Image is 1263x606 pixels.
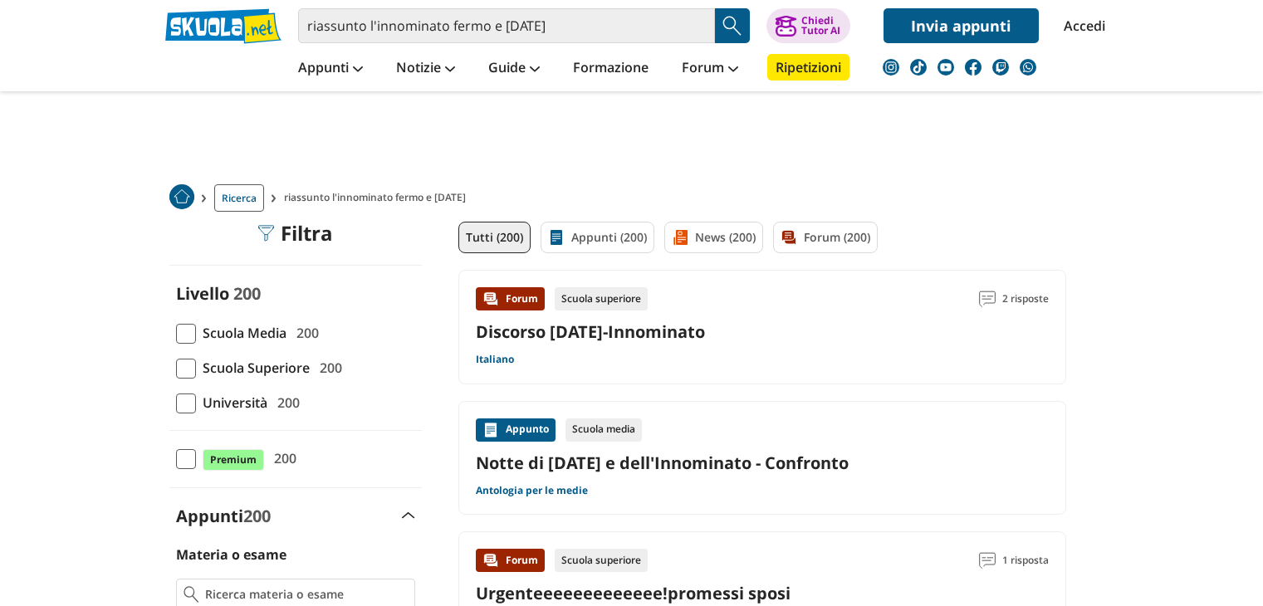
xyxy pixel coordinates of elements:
[313,357,342,379] span: 200
[801,16,840,36] div: Chiedi Tutor AI
[257,222,333,245] div: Filtra
[298,8,715,43] input: Cerca appunti, riassunti o versioni
[1002,549,1049,572] span: 1 risposta
[196,392,267,413] span: Università
[1064,8,1099,43] a: Accedi
[884,8,1039,43] a: Invia appunti
[1002,287,1049,310] span: 2 risposte
[965,59,982,76] img: facebook
[243,505,271,527] span: 200
[257,225,274,242] img: Filtra filtri mobile
[169,184,194,209] img: Home
[476,287,545,310] div: Forum
[476,549,545,572] div: Forum
[937,59,954,76] img: youtube
[979,552,996,569] img: Commenti lettura
[196,322,286,344] span: Scuola Media
[715,8,750,43] button: Search Button
[1020,59,1036,76] img: WhatsApp
[294,54,367,84] a: Appunti
[773,222,878,253] a: Forum (200)
[284,184,472,212] span: riassunto l'innominato fermo e [DATE]
[233,282,261,305] span: 200
[766,8,850,43] button: ChiediTutor AI
[781,229,797,246] img: Forum filtro contenuto
[476,353,514,366] a: Italiano
[678,54,742,84] a: Forum
[476,452,1049,474] a: Notte di [DATE] e dell'Innominato - Confronto
[883,59,899,76] img: instagram
[484,54,544,84] a: Guide
[476,582,791,604] a: Urgenteeeeeeeeeeeee!promessi sposi
[169,184,194,212] a: Home
[476,484,588,497] a: Antologia per le medie
[402,512,415,519] img: Apri e chiudi sezione
[482,291,499,307] img: Forum contenuto
[541,222,654,253] a: Appunti (200)
[458,222,531,253] a: Tutti (200)
[176,505,271,527] label: Appunti
[992,59,1009,76] img: twitch
[271,392,300,413] span: 200
[476,418,556,442] div: Appunto
[184,586,199,603] img: Ricerca materia o esame
[548,229,565,246] img: Appunti filtro contenuto
[196,357,310,379] span: Scuola Superiore
[767,54,849,81] a: Ripetizioni
[482,552,499,569] img: Forum contenuto
[176,545,286,564] label: Materia o esame
[664,222,763,253] a: News (200)
[176,282,229,305] label: Livello
[720,13,745,38] img: Cerca appunti, riassunti o versioni
[203,449,264,471] span: Premium
[910,59,927,76] img: tiktok
[672,229,688,246] img: News filtro contenuto
[555,549,648,572] div: Scuola superiore
[267,447,296,469] span: 200
[979,291,996,307] img: Commenti lettura
[555,287,648,310] div: Scuola superiore
[290,322,319,344] span: 200
[214,184,264,212] a: Ricerca
[205,586,407,603] input: Ricerca materia o esame
[565,418,642,442] div: Scuola media
[482,422,499,438] img: Appunti contenuto
[476,320,705,343] a: Discorso [DATE]-Innominato
[392,54,459,84] a: Notizie
[569,54,653,84] a: Formazione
